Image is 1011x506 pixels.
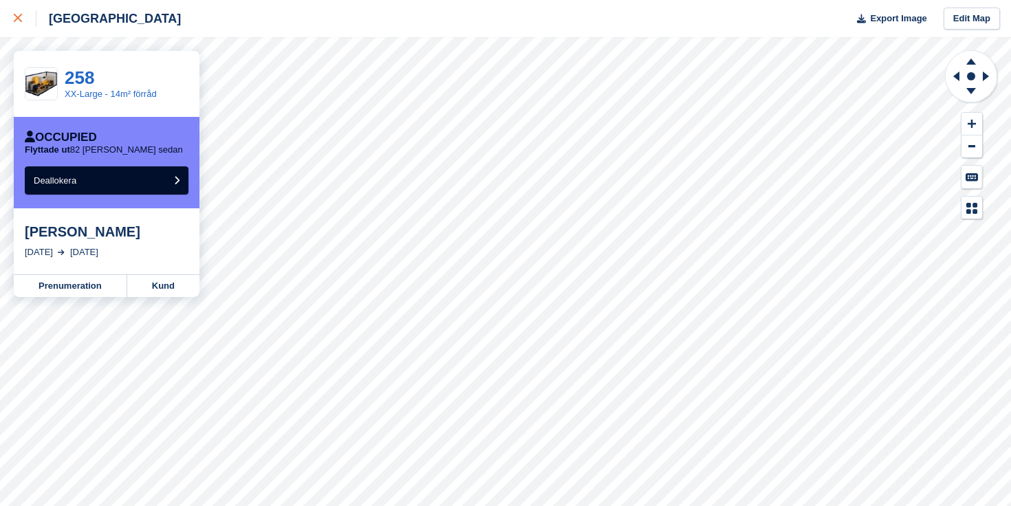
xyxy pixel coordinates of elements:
div: [DATE] [25,245,53,259]
img: arrow-right-light-icn-cde0832a797a2874e46488d9cf13f60e5c3a73dbe684e267c42b8395dfbc2abf.svg [58,250,65,255]
div: [GEOGRAPHIC_DATA] [36,10,181,27]
img: _prc-large_final.png [25,71,57,96]
button: Deallokera [25,166,188,195]
a: Edit Map [944,8,1000,30]
a: 258 [65,67,94,88]
div: [PERSON_NAME] [25,223,188,240]
div: [DATE] [70,245,98,259]
p: 82 [PERSON_NAME] sedan [25,144,183,155]
a: Kund [127,275,199,297]
button: Export Image [849,8,927,30]
button: Zoom Out [961,135,982,158]
button: Zoom In [961,113,982,135]
a: Prenumeration [14,275,127,297]
button: Map Legend [961,197,982,219]
button: Keyboard Shortcuts [961,166,982,188]
span: Export Image [870,12,926,25]
span: Flyttade ut [25,144,70,155]
a: XX-Large - 14m² förråd [65,89,157,99]
div: Occupied [25,131,97,144]
span: Deallokera [34,175,76,186]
